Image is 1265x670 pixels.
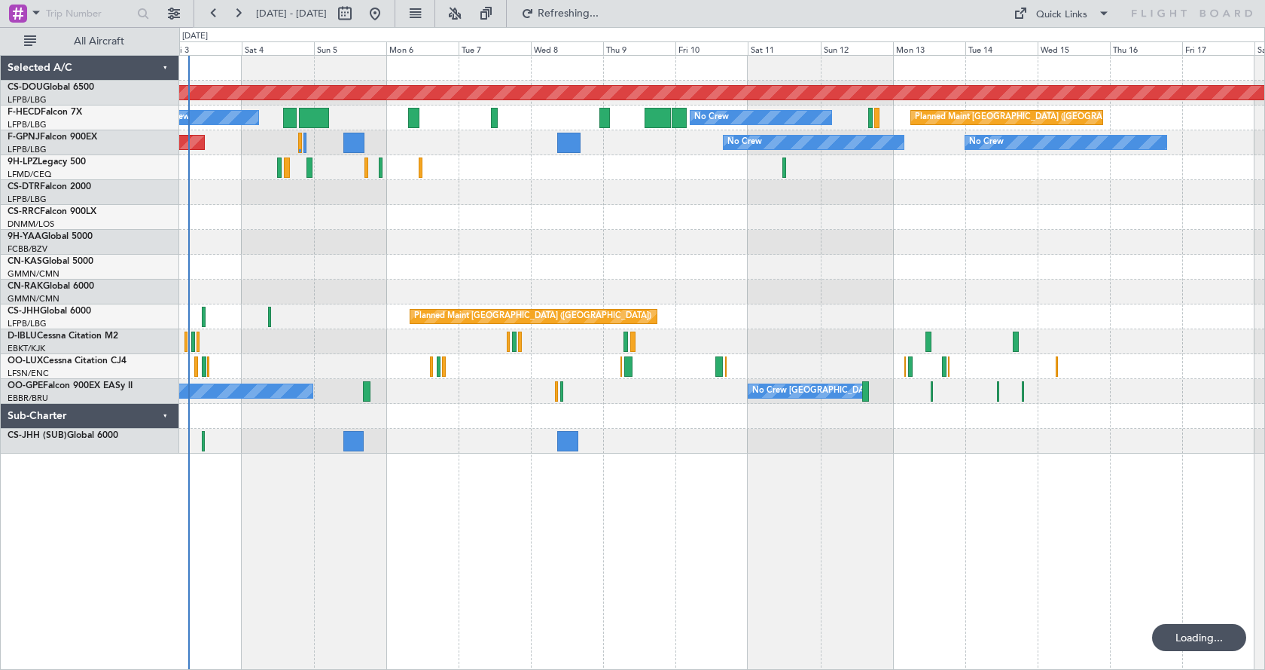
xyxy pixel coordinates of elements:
[8,83,43,92] span: CS-DOU
[8,182,40,191] span: CS-DTR
[8,133,40,142] span: F-GPNJ
[8,207,40,216] span: CS-RRC
[8,119,47,130] a: LFPB/LBG
[531,41,603,55] div: Wed 8
[8,257,42,266] span: CN-KAS
[8,243,47,255] a: FCBB/BZV
[8,94,47,106] a: LFPB/LBG
[169,41,242,55] div: Fri 3
[414,305,651,328] div: Planned Maint [GEOGRAPHIC_DATA] ([GEOGRAPHIC_DATA])
[8,232,41,241] span: 9H-YAA
[8,431,67,440] span: CS-JHH (SUB)
[727,131,762,154] div: No Crew
[8,207,96,216] a: CS-RRCFalcon 900LX
[1038,41,1110,55] div: Wed 15
[8,158,86,167] a: 9H-LPZLegacy 500
[1110,41,1182,55] div: Thu 16
[386,41,459,55] div: Mon 6
[314,41,386,55] div: Sun 5
[8,282,43,291] span: CN-RAK
[8,431,118,440] a: CS-JHH (SUB)Global 6000
[8,133,97,142] a: F-GPNJFalcon 900EX
[8,343,45,354] a: EBKT/KJK
[17,29,163,54] button: All Aircraft
[8,356,126,366] a: OO-LUXCessna Citation CJ4
[8,232,93,241] a: 9H-YAAGlobal 5000
[182,30,208,43] div: [DATE]
[8,182,91,191] a: CS-DTRFalcon 2000
[8,144,47,155] a: LFPB/LBG
[8,169,51,180] a: LFMD/CEQ
[694,106,729,129] div: No Crew
[8,381,43,390] span: OO-GPE
[969,131,1004,154] div: No Crew
[8,268,59,280] a: GMMN/CMN
[1152,624,1246,651] div: Loading...
[8,293,59,304] a: GMMN/CMN
[915,106,1152,129] div: Planned Maint [GEOGRAPHIC_DATA] ([GEOGRAPHIC_DATA])
[893,41,965,55] div: Mon 13
[821,41,893,55] div: Sun 12
[748,41,820,55] div: Sat 11
[1006,2,1117,26] button: Quick Links
[675,41,748,55] div: Fri 10
[8,332,118,341] a: D-IBLUCessna Citation M2
[8,381,133,390] a: OO-GPEFalcon 900EX EASy II
[8,83,94,92] a: CS-DOUGlobal 6500
[1182,41,1254,55] div: Fri 17
[8,257,93,266] a: CN-KASGlobal 5000
[8,282,94,291] a: CN-RAKGlobal 6000
[752,380,1004,402] div: No Crew [GEOGRAPHIC_DATA] ([GEOGRAPHIC_DATA] National)
[8,108,82,117] a: F-HECDFalcon 7X
[8,356,43,366] span: OO-LUX
[537,8,600,19] span: Refreshing...
[1036,8,1087,23] div: Quick Links
[8,219,54,230] a: DNMM/LOS
[39,36,159,47] span: All Aircraft
[8,108,41,117] span: F-HECD
[603,41,675,55] div: Thu 9
[46,2,133,25] input: Trip Number
[242,41,314,55] div: Sat 4
[8,368,49,379] a: LFSN/ENC
[8,194,47,205] a: LFPB/LBG
[459,41,531,55] div: Tue 7
[8,332,37,341] span: D-IBLU
[8,307,91,316] a: CS-JHHGlobal 6000
[8,158,38,167] span: 9H-LPZ
[8,307,40,316] span: CS-JHH
[514,2,605,26] button: Refreshing...
[8,318,47,329] a: LFPB/LBG
[8,393,48,404] a: EBBR/BRU
[256,7,327,20] span: [DATE] - [DATE]
[965,41,1038,55] div: Tue 14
